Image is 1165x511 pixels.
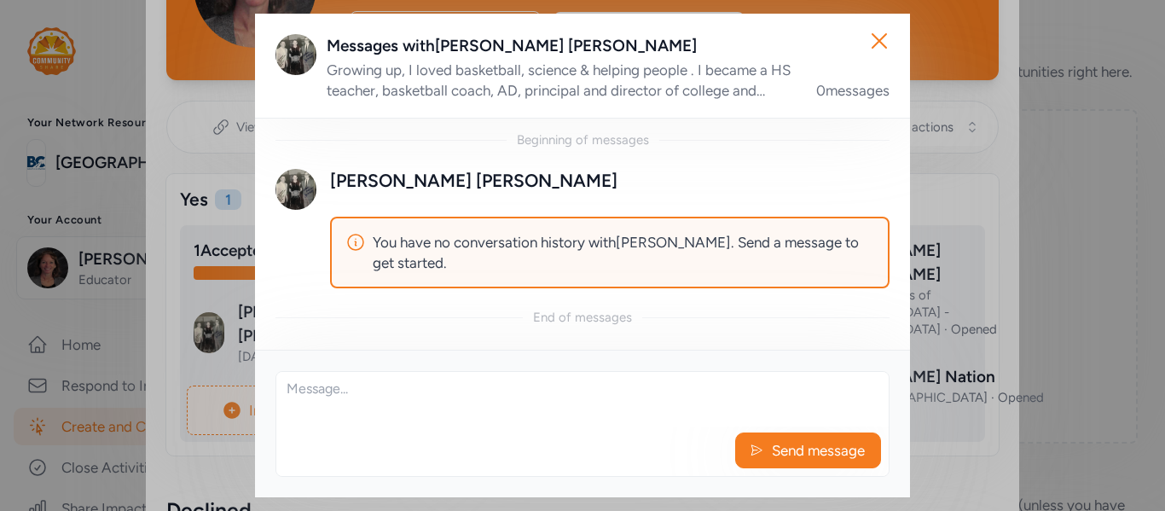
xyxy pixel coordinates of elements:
[275,169,316,210] img: Avatar
[770,440,867,461] span: Send message
[533,309,632,326] div: End of messages
[327,34,890,58] div: Messages with [PERSON_NAME] [PERSON_NAME]
[330,169,617,193] div: [PERSON_NAME] [PERSON_NAME]
[327,60,796,101] div: Growing up, I loved basketball, science & helping people . I became a HS teacher, basketball coac...
[373,232,874,273] span: You have no conversation history with [PERSON_NAME] . Send a message to get started.
[275,34,316,75] img: Avatar
[816,80,890,101] div: 0 messages
[735,433,881,468] button: Send message
[517,131,649,148] div: Beginning of messages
